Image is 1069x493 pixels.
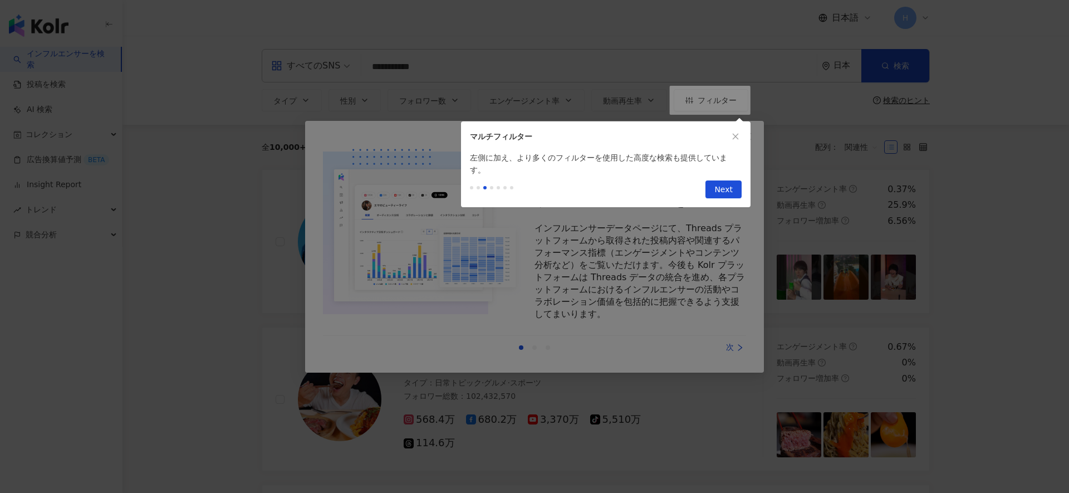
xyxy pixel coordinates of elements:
div: マルチフィルター [470,130,729,143]
button: close [729,130,742,143]
button: Next [705,180,742,198]
div: 左側に加え、より多くのフィルターを使用した高度な検索も提供しています。 [461,152,751,176]
span: close [732,133,739,140]
span: Next [714,181,733,199]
